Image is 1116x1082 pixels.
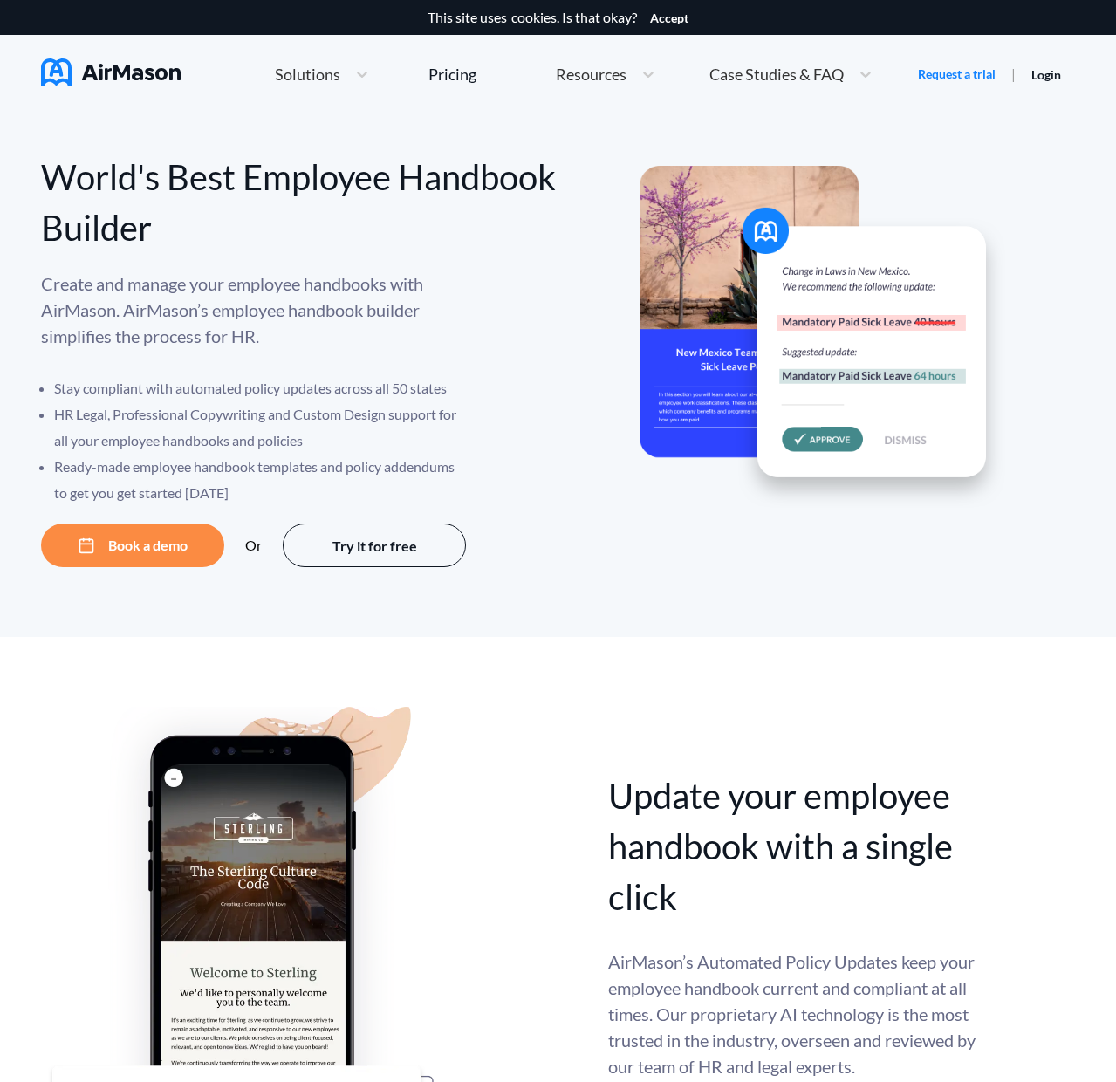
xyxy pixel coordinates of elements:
[1031,67,1061,82] a: Login
[428,66,476,82] div: Pricing
[640,166,1006,509] img: hero-banner
[918,65,996,83] a: Request a trial
[709,66,844,82] span: Case Studies & FAQ
[511,10,557,25] a: cookies
[275,66,340,82] span: Solutions
[1011,65,1016,82] span: |
[608,770,979,922] div: Update your employee handbook with a single click
[41,270,469,349] p: Create and manage your employee handbooks with AirMason. AirMason’s employee handbook builder sim...
[41,152,558,253] div: World's Best Employee Handbook Builder
[54,454,469,506] li: Ready-made employee handbook templates and policy addendums to get you get started [DATE]
[650,11,688,25] button: Accept cookies
[428,58,476,90] a: Pricing
[283,524,466,567] button: Try it for free
[41,58,181,86] img: AirMason Logo
[54,401,469,454] li: HR Legal, Professional Copywriting and Custom Design support for all your employee handbooks and ...
[245,538,262,553] div: Or
[41,524,224,567] button: Book a demo
[54,375,469,401] li: Stay compliant with automated policy updates across all 50 states
[556,66,626,82] span: Resources
[608,948,979,1079] div: AirMason’s Automated Policy Updates keep your employee handbook current and compliant at all time...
